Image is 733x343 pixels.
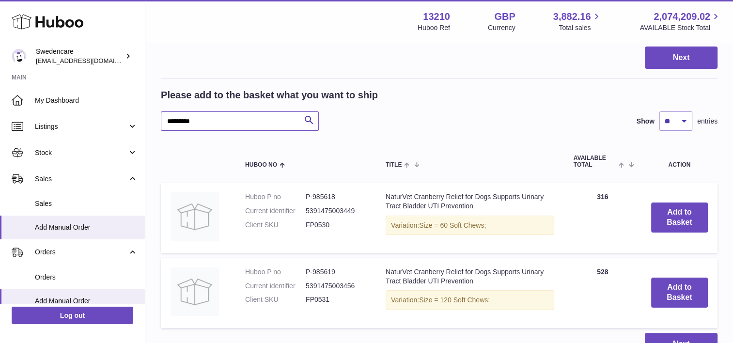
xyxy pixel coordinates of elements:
[306,267,366,277] dd: P-985619
[376,258,564,328] td: NaturVet Cranberry Relief for Dogs Supports Urinary Tract Bladder UTI Prevention
[306,220,366,230] dd: FP0530
[35,96,138,105] span: My Dashboard
[35,223,138,232] span: Add Manual Order
[35,148,127,157] span: Stock
[418,23,450,32] div: Huboo Ref
[637,117,655,126] label: Show
[423,10,450,23] strong: 13210
[245,267,306,277] dt: Huboo P no
[36,57,142,64] span: [EMAIL_ADDRESS][DOMAIN_NAME]
[171,267,219,316] img: NaturVet Cranberry Relief for Dogs Supports Urinary Tract Bladder UTI Prevention
[376,183,564,253] td: NaturVet Cranberry Relief for Dogs Supports Urinary Tract Bladder UTI Prevention
[564,258,641,328] td: 528
[639,23,721,32] span: AVAILABLE Stock Total
[245,281,306,291] dt: Current identifier
[161,89,378,102] h2: Please add to the basket what you want to ship
[35,122,127,131] span: Listings
[553,10,591,23] span: 3,882.16
[553,10,602,32] a: 3,882.16 Total sales
[245,220,306,230] dt: Client SKU
[386,290,554,310] div: Variation:
[574,155,617,168] span: AVAILABLE Total
[651,203,708,233] button: Add to Basket
[386,216,554,235] div: Variation:
[419,221,486,229] span: Size = 60 Soft Chews;
[419,296,490,304] span: Size = 120 Soft Chews;
[306,295,366,304] dd: FP0531
[35,174,127,184] span: Sales
[386,162,402,168] span: Title
[494,10,515,23] strong: GBP
[35,199,138,208] span: Sales
[12,307,133,324] a: Log out
[654,10,710,23] span: 2,074,209.02
[697,117,717,126] span: entries
[306,281,366,291] dd: 5391475003456
[639,10,721,32] a: 2,074,209.02 AVAILABLE Stock Total
[306,192,366,202] dd: P-985618
[306,206,366,216] dd: 5391475003449
[245,162,277,168] span: Huboo no
[641,145,717,177] th: Action
[35,296,138,306] span: Add Manual Order
[245,192,306,202] dt: Huboo P no
[36,47,123,65] div: Swedencare
[651,278,708,308] button: Add to Basket
[488,23,515,32] div: Currency
[245,295,306,304] dt: Client SKU
[564,183,641,253] td: 316
[171,192,219,241] img: NaturVet Cranberry Relief for Dogs Supports Urinary Tract Bladder UTI Prevention
[35,248,127,257] span: Orders
[245,206,306,216] dt: Current identifier
[12,49,26,63] img: gemma.horsfield@swedencare.co.uk
[35,273,138,282] span: Orders
[559,23,602,32] span: Total sales
[645,47,717,69] button: Next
